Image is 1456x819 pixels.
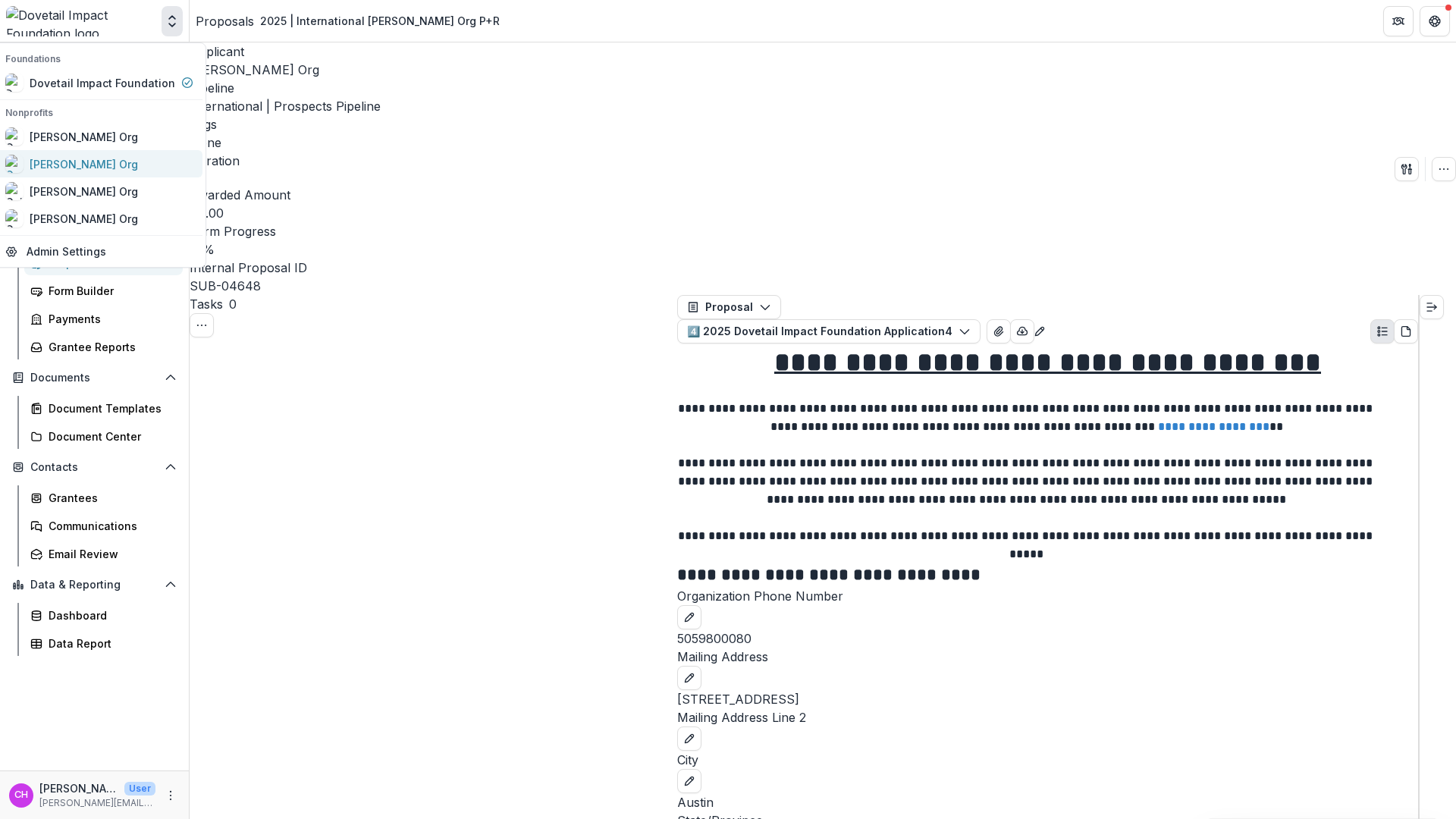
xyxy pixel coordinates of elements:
p: SUB-04648 [190,277,261,295]
p: Mailing Address [677,648,1418,666]
button: edit [677,605,701,629]
button: More [162,786,180,805]
p: Austin [677,793,1418,811]
button: View Attached Files [987,319,1011,344]
button: Open Contacts [6,455,183,479]
a: [PERSON_NAME] Org [190,62,319,77]
nav: breadcrumb [196,10,506,32]
button: Get Help [1420,6,1450,36]
a: Document Templates [24,396,183,421]
h3: Tasks [190,295,223,313]
button: edit [677,769,701,793]
div: Payments [49,311,171,327]
p: Duration [190,152,381,170]
a: Document Center [24,424,183,449]
p: Organization Phone Number [677,587,1418,605]
div: Data Report [49,635,171,651]
p: Pipeline [190,79,381,97]
div: Grantee Reports [49,339,171,355]
button: Open Documents [6,366,183,390]
p: User [124,782,155,795]
span: Data & Reporting [30,579,158,591]
div: Email Review [49,546,171,562]
p: [PERSON_NAME][EMAIL_ADDRESS][DOMAIN_NAME] [39,796,155,810]
p: 5059800080 [677,629,1418,648]
p: [STREET_ADDRESS] [677,690,1418,708]
div: Document Center [49,428,171,444]
div: Communications [49,518,171,534]
p: $0.00 [190,204,224,222]
div: Courtney Eker Hardy [14,790,28,800]
p: Mailing Address Line 2 [677,708,1418,726]
button: edit [677,726,701,751]
p: International | Prospects Pipeline [190,97,381,115]
a: Grantee Reports [24,334,183,359]
button: Partners [1383,6,1414,36]
a: Communications [24,513,183,538]
button: Plaintext view [1370,319,1395,344]
button: Proposal [677,295,781,319]
div: Document Templates [49,400,171,416]
p: City [677,751,1418,769]
a: Form Builder [24,278,183,303]
p: Form Progress [190,222,381,240]
span: Contacts [30,461,158,474]
div: 2025 | International [PERSON_NAME] Org P+R [260,13,500,29]
button: Expand right [1420,295,1444,319]
button: Toggle View Cancelled Tasks [190,313,214,337]
a: Email Review [24,541,183,566]
button: PDF view [1394,319,1418,344]
a: Payments [24,306,183,331]
button: Open entity switcher [162,6,183,36]
a: Data Report [24,631,183,656]
p: Tags [190,115,381,133]
a: Grantees [24,485,183,510]
p: Applicant [190,42,381,61]
span: Documents [30,372,158,384]
img: Dovetail Impact Foundation logo [6,6,155,36]
button: Edit as form [1034,321,1046,339]
a: Proposals [196,12,254,30]
button: 4️⃣ 2025 Dovetail Impact Foundation Application4 [677,319,981,344]
p: Internal Proposal ID [190,259,381,277]
p: Awarded Amount [190,186,381,204]
button: Open Data & Reporting [6,573,183,597]
div: Dashboard [49,607,171,623]
p: [PERSON_NAME] [PERSON_NAME] [39,780,118,796]
a: Dashboard [24,603,183,628]
button: edit [677,666,701,690]
span: 0 [229,297,237,312]
div: Form Builder [49,283,171,299]
div: Grantees [49,490,171,506]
